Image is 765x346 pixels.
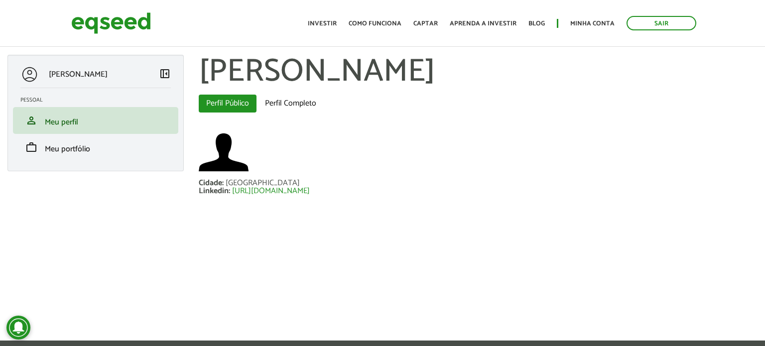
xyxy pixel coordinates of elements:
span: Meu portfólio [45,142,90,156]
a: Captar [413,20,438,27]
div: [GEOGRAPHIC_DATA] [226,179,300,187]
a: Investir [308,20,337,27]
span: left_panel_close [159,68,171,80]
p: [PERSON_NAME] [49,70,108,79]
a: workMeu portfólio [20,141,171,153]
span: work [25,141,37,153]
img: EqSeed [71,10,151,36]
div: Linkedin [199,187,232,195]
span: : [229,184,230,198]
div: Cidade [199,179,226,187]
a: Perfil Público [199,95,256,113]
a: [URL][DOMAIN_NAME] [232,187,310,195]
a: Ver perfil do usuário. [199,127,249,177]
a: Minha conta [570,20,615,27]
img: Foto de Rafael Moreira Barbosa [199,127,249,177]
span: Meu perfil [45,115,78,129]
h1: [PERSON_NAME] [199,55,758,90]
a: Colapsar menu [159,68,171,82]
li: Meu portfólio [13,134,178,161]
a: Blog [528,20,545,27]
span: : [222,176,224,190]
a: Aprenda a investir [450,20,516,27]
span: person [25,115,37,126]
h2: Pessoal [20,97,178,103]
a: Sair [627,16,696,30]
a: Perfil Completo [257,95,324,113]
li: Meu perfil [13,107,178,134]
a: personMeu perfil [20,115,171,126]
a: Como funciona [349,20,401,27]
